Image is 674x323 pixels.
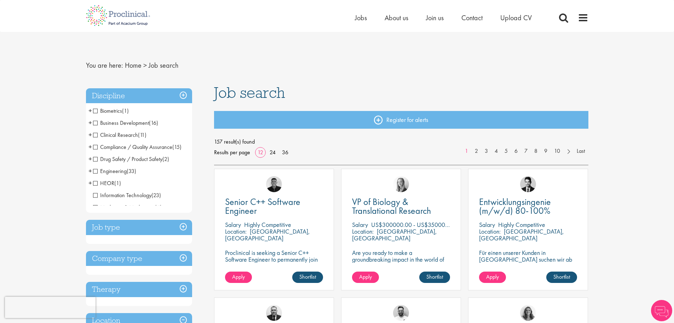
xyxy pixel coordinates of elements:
a: Contact [461,13,483,22]
span: You are here: [86,61,123,70]
a: 6 [511,147,521,155]
span: Drug Safety / Product Safety [93,155,162,163]
span: Drug Safety / Product Safety [93,155,169,163]
img: Jackie Cerchio [520,305,536,321]
a: Last [573,147,588,155]
span: + [88,178,92,188]
span: VP of Biology & Translational Research [352,196,431,217]
span: Business Development [93,119,149,127]
a: 8 [531,147,541,155]
a: Shortlist [546,272,577,283]
h3: Company type [86,251,192,266]
span: Apply [486,273,499,280]
span: Apply [232,273,245,280]
img: Emile De Beer [393,305,409,321]
iframe: reCAPTCHA [5,297,96,318]
span: Entwicklungsingenie (m/w/d) 80-100% [479,196,551,217]
span: + [88,202,92,212]
img: Thomas Wenig [520,176,536,192]
a: 3 [481,147,491,155]
span: Salary [352,221,368,229]
p: [GEOGRAPHIC_DATA], [GEOGRAPHIC_DATA] [225,227,310,242]
span: Information Technology [93,191,151,199]
span: (1) [122,107,129,115]
h3: Job type [86,220,192,235]
span: + [88,166,92,176]
a: Senior C++ Software Engineer [225,197,323,215]
span: Senior C++ Software Engineer [225,196,300,217]
span: (4) [155,204,162,211]
span: (1) [114,179,121,187]
span: + [88,117,92,128]
span: + [88,154,92,164]
img: Jakub Hanas [266,305,282,321]
p: [GEOGRAPHIC_DATA], [GEOGRAPHIC_DATA] [479,227,564,242]
p: US$300000.00 - US$350000.00 per annum [371,221,484,229]
a: Apply [352,272,379,283]
span: Compliance / Quality Assurance [93,143,172,151]
span: (2) [162,155,169,163]
span: Biometrics [93,107,129,115]
span: Marketing & Medcomms [93,204,155,211]
p: Für einen unserer Kunden in [GEOGRAPHIC_DATA] suchen wir ab sofort einen Entwicklungsingenieur Ku... [479,249,577,283]
a: 9 [541,147,551,155]
span: > [143,61,147,70]
a: 10 [551,147,564,155]
img: Sofia Amark [393,176,409,192]
span: (15) [172,143,182,151]
img: Christian Andersen [266,176,282,192]
a: Apply [225,272,252,283]
a: Join us [426,13,444,22]
span: Location: [479,227,501,235]
span: Marketing & Medcomms [93,204,162,211]
span: About us [385,13,408,22]
span: Biometrics [93,107,122,115]
span: (16) [149,119,158,127]
a: 5 [501,147,511,155]
p: Are you ready to make a groundbreaking impact in the world of biotechnology? Join a growing compa... [352,249,450,283]
span: Clinical Research [93,131,138,139]
span: Location: [225,227,247,235]
a: breadcrumb link [125,61,142,70]
a: 2 [471,147,482,155]
p: Highly Competitive [498,221,545,229]
span: + [88,141,92,152]
a: Shortlist [292,272,323,283]
span: Information Technology [93,191,161,199]
a: Entwicklungsingenie (m/w/d) 80-100% [479,197,577,215]
a: VP of Biology & Translational Research [352,197,450,215]
span: HEOR [93,179,121,187]
a: Apply [479,272,506,283]
span: Compliance / Quality Assurance [93,143,182,151]
a: 24 [267,149,278,156]
span: Clinical Research [93,131,146,139]
span: + [88,105,92,116]
a: Register for alerts [214,111,588,129]
span: Location: [352,227,374,235]
a: 7 [521,147,531,155]
a: Shortlist [419,272,450,283]
span: Engineering [93,167,136,175]
h3: Therapy [86,282,192,297]
span: Results per page [214,147,250,158]
a: Jobs [355,13,367,22]
h3: Discipline [86,88,192,104]
p: [GEOGRAPHIC_DATA], [GEOGRAPHIC_DATA] [352,227,437,242]
span: + [88,129,92,140]
span: (11) [138,131,146,139]
a: 36 [280,149,291,156]
img: Chatbot [651,300,672,321]
a: Upload CV [500,13,532,22]
p: Highly Competitive [244,221,291,229]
